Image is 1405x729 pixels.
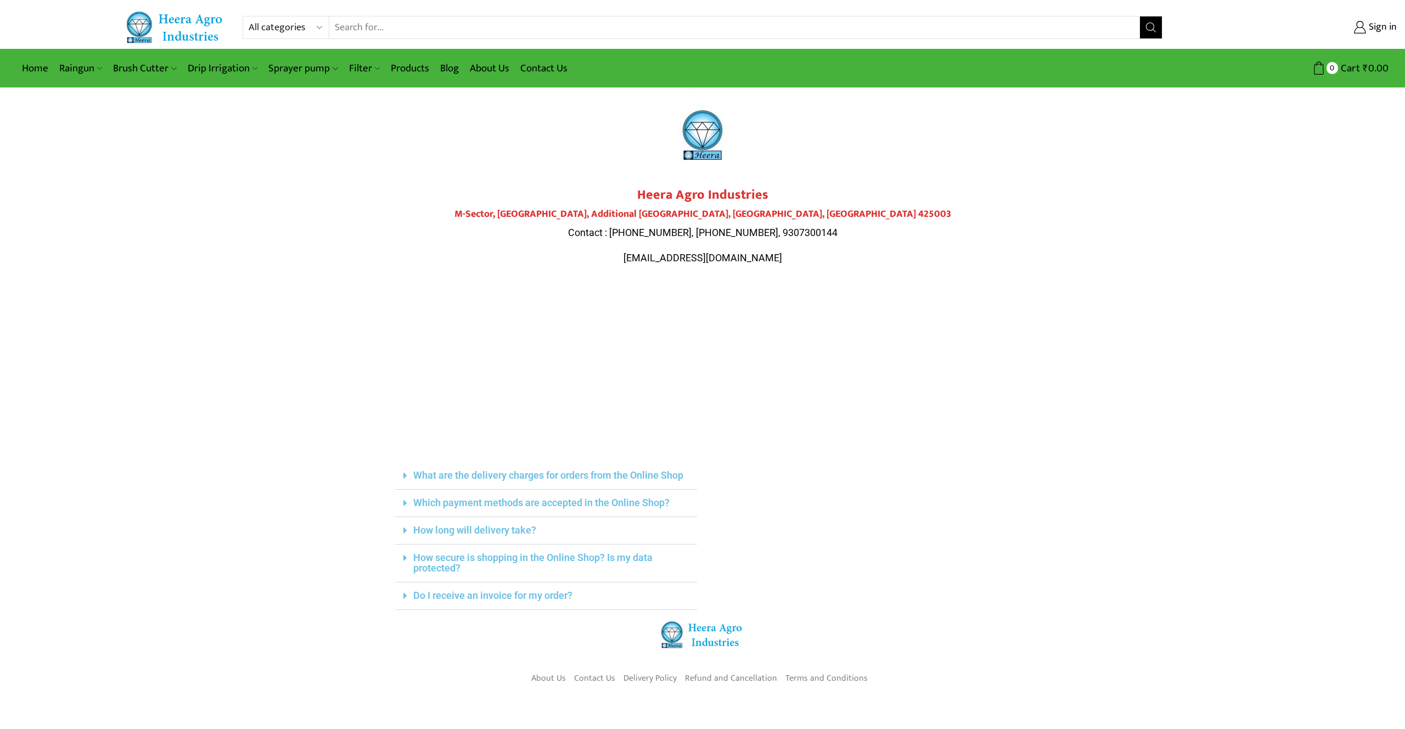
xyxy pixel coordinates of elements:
[1179,18,1397,37] a: Sign in
[623,252,782,263] span: [EMAIL_ADDRESS][DOMAIN_NAME]
[1327,62,1338,74] span: 0
[413,497,670,508] a: Which payment methods are accepted in the Online Shop?
[464,55,515,81] a: About Us
[413,469,683,481] a: What are the delivery charges for orders from the Online Shop
[395,490,697,517] div: Which payment methods are accepted in the Online Shop?
[435,55,464,81] a: Blog
[515,55,573,81] a: Contact Us
[661,94,744,176] img: heera-logo-1000
[413,552,653,574] a: How secure is shopping in the Online Shop? Is my data protected?
[637,184,768,206] strong: Heera Agro Industries
[531,669,566,687] a: About Us
[395,209,1010,221] h4: M-Sector, [GEOGRAPHIC_DATA], Additional [GEOGRAPHIC_DATA], [GEOGRAPHIC_DATA], [GEOGRAPHIC_DATA] 4...
[395,287,1010,451] iframe: Plot No.119, M-Sector, Patil Nagar, MIDC, Jalgaon, Maharashtra 425003
[395,582,697,610] div: Do I receive an invoice for my order?
[785,669,868,687] a: Terms and Conditions
[263,55,343,81] a: Sprayer pump
[395,462,697,490] div: What are the delivery charges for orders from the Online Shop
[568,227,838,238] span: Contact : [PHONE_NUMBER], [PHONE_NUMBER], 9307300144
[182,55,263,81] a: Drip Irrigation
[413,590,572,601] a: Do I receive an invoice for my order?
[344,55,385,81] a: Filter
[1338,61,1360,76] span: Cart
[329,16,1140,38] input: Search for...
[1366,20,1397,35] span: Sign in
[1363,60,1368,77] span: ₹
[1363,60,1389,77] bdi: 0.00
[574,669,615,687] a: Contact Us
[623,669,677,687] a: Delivery Policy
[685,669,777,687] a: Refund and Cancellation
[385,55,435,81] a: Products
[54,55,108,81] a: Raingun
[108,55,182,81] a: Brush Cutter
[1140,16,1162,38] button: Search button
[1173,58,1389,78] a: 0 Cart ₹0.00
[395,545,697,582] div: How secure is shopping in the Online Shop? Is my data protected?
[413,524,536,536] a: How long will delivery take?
[661,621,744,648] img: heera-logo-84.png
[395,517,697,545] div: How long will delivery take?
[16,55,54,81] a: Home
